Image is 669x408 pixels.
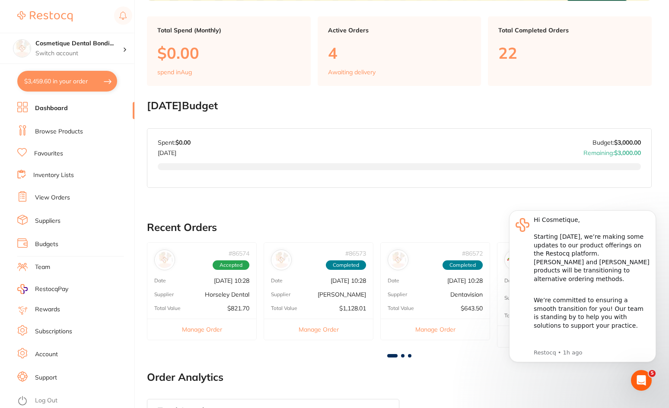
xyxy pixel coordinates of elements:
[35,327,72,336] a: Subscriptions
[649,370,656,377] span: 5
[157,69,192,76] p: spend in Aug
[17,284,28,294] img: RestocqPay
[488,16,652,86] a: Total Completed Orders22
[35,39,123,48] h4: Cosmetique Dental Bondi Junction
[328,69,376,76] p: Awaiting delivery
[498,44,641,62] p: 22
[390,252,406,268] img: Dentavision
[17,11,73,22] img: Restocq Logo
[214,277,249,284] p: [DATE] 10:28
[273,252,290,268] img: Henry Schein Halas
[583,146,641,156] p: Remaining:
[205,291,249,298] p: Horseley Dental
[154,291,174,297] p: Supplier
[35,104,68,113] a: Dashboard
[17,394,132,408] button: Log Out
[38,137,153,188] div: Simply reply to this message and we’ll be in touch to guide you through these next steps. We are ...
[381,319,490,340] button: Manage Order
[614,139,641,146] strong: $3,000.00
[154,278,166,284] p: Date
[33,171,74,180] a: Inventory Lists
[271,291,290,297] p: Supplier
[35,305,60,314] a: Rewards
[328,44,471,62] p: 4
[229,250,249,257] p: # 86574
[388,305,414,311] p: Total Value
[156,252,173,268] img: Horseley Dental
[35,373,57,382] a: Support
[35,127,83,136] a: Browse Products
[158,146,191,156] p: [DATE]
[447,277,483,284] p: [DATE] 10:28
[17,284,68,294] a: RestocqPay
[34,149,63,158] a: Favourites
[35,350,58,359] a: Account
[271,305,297,311] p: Total Value
[35,193,70,202] a: View Orders
[388,291,407,297] p: Supplier
[154,305,181,311] p: Total Value
[345,250,366,257] p: # 86573
[157,27,300,34] p: Total Spend (Monthly)
[318,291,366,298] p: [PERSON_NAME]
[339,305,366,312] p: $1,128.01
[331,277,366,284] p: [DATE] 10:28
[35,396,57,405] a: Log Out
[388,278,399,284] p: Date
[213,260,249,270] span: Accepted
[462,250,483,257] p: # 86572
[35,240,58,249] a: Budgets
[17,6,73,26] a: Restocq Logo
[147,221,652,234] h2: Recent Orders
[264,319,373,340] button: Manage Order
[35,217,61,225] a: Suppliers
[147,371,652,383] h2: Order Analytics
[328,27,471,34] p: Active Orders
[614,149,641,157] strong: $3,000.00
[326,260,366,270] span: Completed
[271,278,283,284] p: Date
[147,319,256,340] button: Manage Order
[175,139,191,146] strong: $0.00
[147,16,311,86] a: Total Spend (Monthly)$0.00spend inAug
[13,40,31,57] img: Cosmetique Dental Bondi Junction
[35,285,68,294] span: RestocqPay
[38,152,153,159] p: Message from Restocq, sent 1h ago
[318,16,481,86] a: Active Orders4Awaiting delivery
[496,197,669,385] iframe: Intercom notifications message
[593,139,641,146] p: Budget:
[498,27,641,34] p: Total Completed Orders
[631,370,652,391] iframe: Intercom live chat
[157,44,300,62] p: $0.00
[158,139,191,146] p: Spent:
[35,263,50,272] a: Team
[17,71,117,92] button: $3,459.60 in your order
[227,305,249,312] p: $821.70
[450,291,483,298] p: Dentavision
[35,49,123,58] p: Switch account
[443,260,483,270] span: Completed
[461,305,483,312] p: $643.50
[147,100,652,112] h2: [DATE] Budget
